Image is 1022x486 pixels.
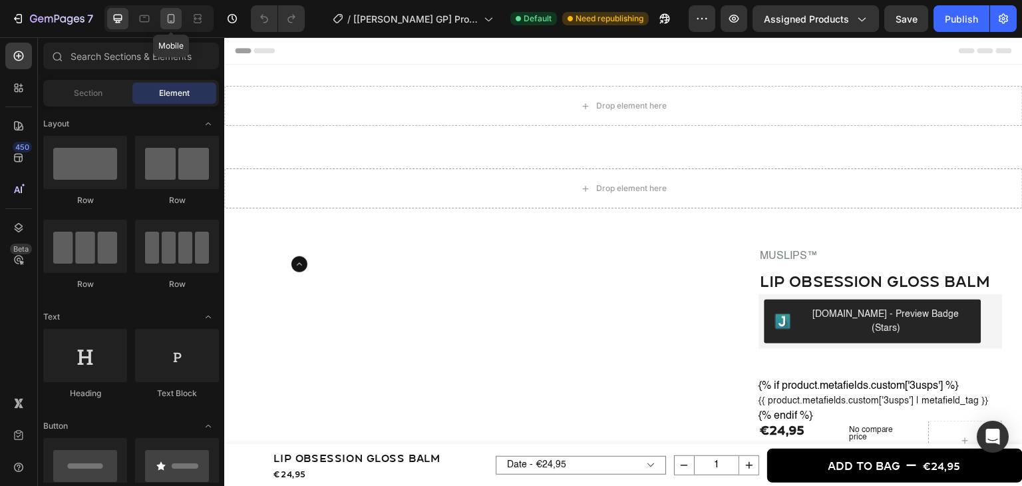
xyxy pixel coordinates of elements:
span: Text [43,311,60,323]
h1: Lip Obsession Gloss Balm [535,233,778,255]
span: Section [74,87,102,99]
span: Assigned Products [764,12,849,26]
span: Element [159,87,190,99]
div: {% if product.metafields.custom['3usps'] %} {% endif %} [535,341,778,387]
span: Toggle open [198,415,219,437]
button: Add to bag [543,411,798,445]
img: Lipstick with gold casing and black cap on a white background [32,208,118,294]
div: €24,95 [535,383,609,401]
button: Publish [934,5,989,32]
span: Need republishing [576,13,643,25]
div: Drop element here [372,63,442,74]
span: Toggle open [198,306,219,328]
div: €24,95 [698,418,738,439]
span: Save [896,13,918,25]
div: Row [135,194,219,206]
div: Publish [945,12,978,26]
div: Beta [10,244,32,254]
button: Carousel Back Arrow [67,219,83,235]
div: Row [43,194,127,206]
span: Toggle open [198,113,219,134]
input: Search Sections & Elements [43,43,219,69]
span: Button [43,420,68,432]
div: 450 [13,142,32,152]
div: [DOMAIN_NAME] - Preview Badge (Stars) [578,270,747,298]
div: Add to bag [604,419,677,438]
button: 7 [5,5,99,32]
p: 7 [87,11,93,27]
p: No compare price [625,389,688,405]
div: Row [135,278,219,290]
div: {{ product.metafields.custom['3usps'] | metafield_tag }} [535,357,778,371]
span: Layout [43,118,69,130]
img: Judgeme.png [551,276,567,292]
button: increment [515,419,534,438]
div: Row [43,278,127,290]
button: Judge.me - Preview Badge (Stars) [540,262,757,306]
div: Open Intercom Messenger [977,421,1009,453]
span: / [347,12,351,26]
button: decrement [450,419,470,438]
div: Undo/Redo [251,5,305,32]
div: Drop element here [372,146,442,156]
span: Default [524,13,552,25]
div: Heading [43,387,127,399]
input: quantity [470,419,516,438]
div: Text Block [135,387,219,399]
button: Save [884,5,928,32]
span: [[PERSON_NAME] GP] Product Page - [DATE] 11:49:01 [353,12,478,26]
h5: MUSLIPS™ [535,208,778,230]
iframe: Design area [224,37,1022,486]
button: Assigned Products [753,5,879,32]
